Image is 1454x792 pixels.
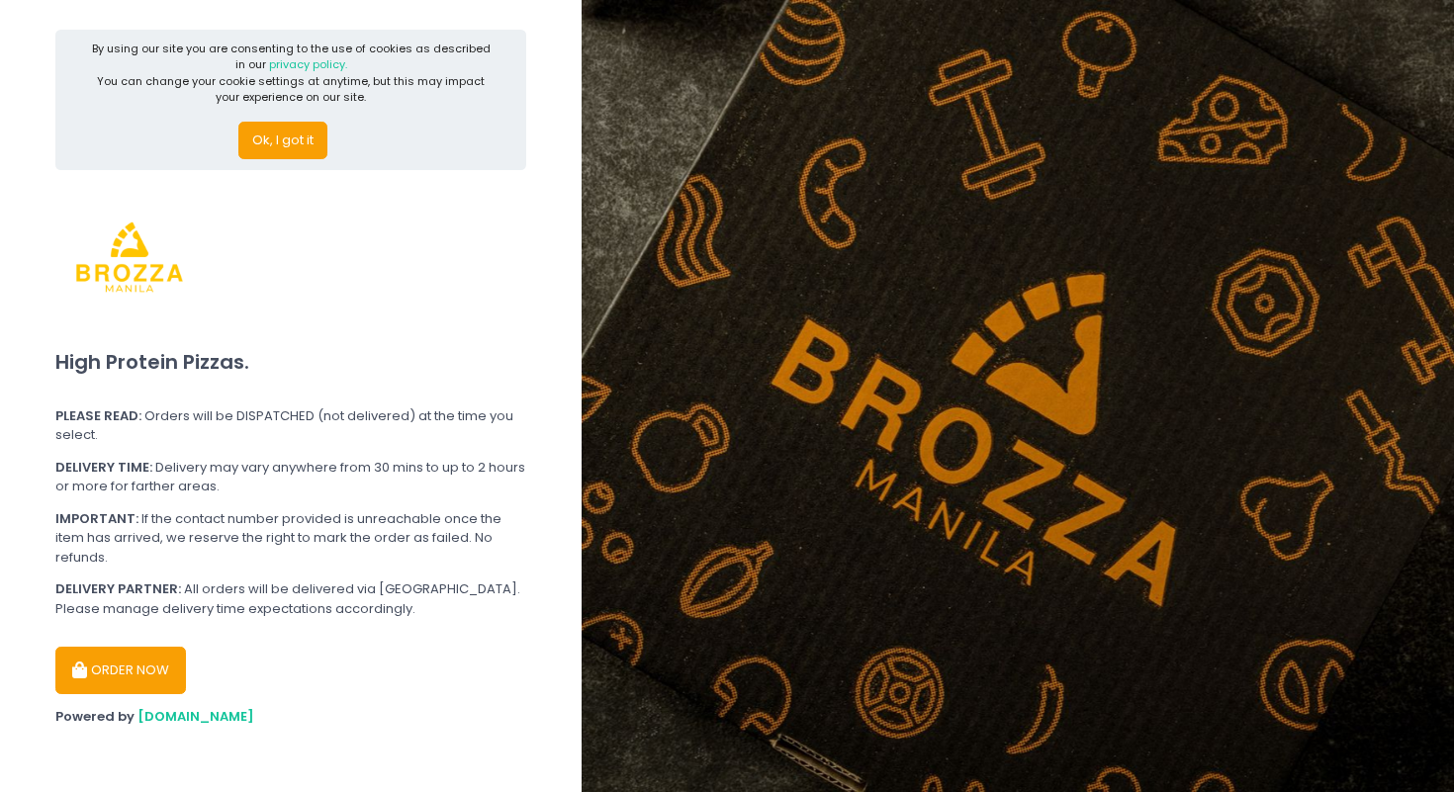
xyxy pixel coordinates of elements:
div: By using our site you are consenting to the use of cookies as described in our You can change you... [89,41,494,106]
img: Brozza Manila [55,183,204,331]
div: All orders will be delivered via [GEOGRAPHIC_DATA]. Please manage delivery time expectations acco... [55,579,526,618]
b: PLEASE READ: [55,406,141,425]
div: Delivery may vary anywhere from 30 mins to up to 2 hours or more for farther areas. [55,458,526,496]
a: privacy policy. [269,56,347,72]
b: DELIVERY TIME: [55,458,152,477]
b: IMPORTANT: [55,509,138,528]
div: High Protein Pizzas. [55,331,526,394]
div: If the contact number provided is unreachable once the item has arrived, we reserve the right to ... [55,509,526,568]
button: Ok, I got it [238,122,327,159]
div: Orders will be DISPATCHED (not delivered) at the time you select. [55,406,526,445]
b: DELIVERY PARTNER: [55,579,181,598]
button: ORDER NOW [55,647,186,694]
div: Powered by [55,707,526,727]
a: [DOMAIN_NAME] [137,707,254,726]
